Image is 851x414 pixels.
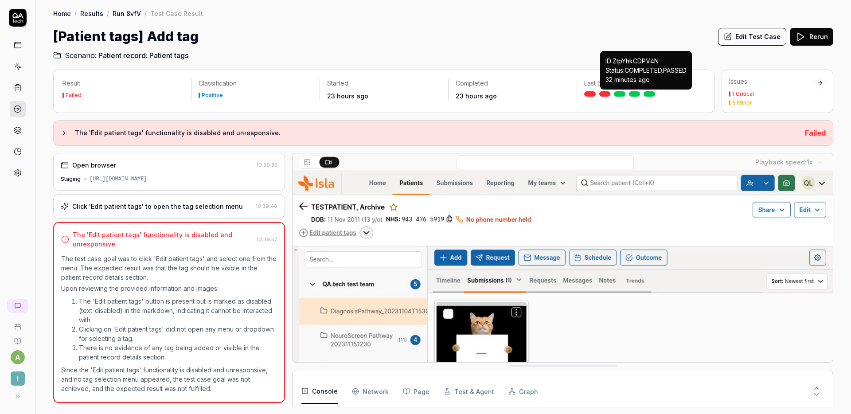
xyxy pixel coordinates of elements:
[53,9,71,18] a: Home
[61,175,81,183] div: Staging
[508,379,538,404] button: Graph
[63,50,97,61] span: Scenario:
[62,79,184,88] p: Result
[202,93,223,98] div: Positive
[79,324,277,343] li: Clicking on 'Edit patient tags' did not open any menu or dropdown for selecting a tag.
[61,284,277,293] p: Upon reviewing the provided information and images:
[53,27,199,47] h1: [Patient tags] Add tag
[199,79,312,88] p: Classification
[732,91,754,97] div: 1 Critical
[257,162,277,168] time: 10:39:35
[301,379,338,404] button: Console
[144,9,147,18] div: /
[456,92,497,100] time: 23 hours ago
[66,93,82,98] div: Failed
[4,364,31,387] button: I
[79,297,277,324] li: The 'Edit patient tags' button is present but is marked as disabled (text-disabled) in the markdo...
[73,230,253,249] div: The 'Edit patient tags' functionality is disabled and unresponsive.
[90,175,147,183] div: [URL][DOMAIN_NAME]
[718,28,786,46] button: Edit Test Case
[61,365,277,393] p: Since the 'Edit patient tags' functionality is disabled and unresponsive, and no tag selection me...
[72,202,243,211] div: Click 'Edit patient tags' to open the tag selection menu
[74,9,77,18] div: /
[605,56,687,84] p: ID: ZtpYhkCDPV4N Status: COMPLETED . PASSED
[79,343,277,362] li: There is no evidence of any tag being added or visible in the patient record details section.
[352,379,389,404] button: Network
[4,331,31,345] a: Documentation
[584,79,698,88] p: Last 5 Runs
[755,157,812,167] div: Playback speed:
[257,236,277,242] time: 10:39:57
[4,316,31,331] a: Book a call with us
[75,128,798,138] h3: The 'Edit patient tags' functionality is disabled and unresponsive.
[107,9,109,18] div: /
[327,92,368,100] time: 23 hours ago
[327,79,441,88] p: Started
[729,77,814,86] div: Issues
[444,379,494,404] button: Test & Agent
[53,50,188,61] a: Scenario:Patient record: Patient tags
[605,76,650,83] time: 32 minutes ago
[72,160,116,170] div: Open browser
[11,371,25,386] span: I
[403,379,429,404] button: Page
[98,50,188,61] span: Patient record: Patient tags
[732,100,752,105] div: 5 Minor
[805,129,826,137] span: Failed
[456,79,570,88] p: Completed
[61,254,277,282] p: The test case goal was to click 'Edit patient tags' and select one from the menu. The expected re...
[113,9,141,18] a: Run 8vfV
[80,9,103,18] a: Results
[11,350,25,364] button: a
[256,203,277,209] time: 10:39:48
[61,128,798,138] button: The 'Edit patient tags' functionality is disabled and unresponsive.
[150,9,203,18] div: Test Case Result
[7,299,28,313] a: New conversation
[790,28,833,46] button: Rerun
